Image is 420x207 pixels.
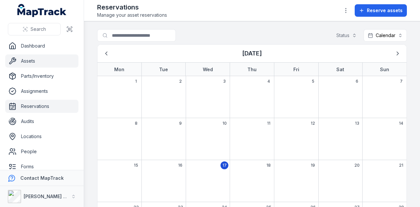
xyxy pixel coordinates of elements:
[311,121,315,126] span: 12
[380,67,389,72] strong: Sun
[354,163,360,168] span: 20
[223,79,226,84] span: 3
[134,163,138,168] span: 15
[399,163,403,168] span: 21
[312,79,314,84] span: 5
[5,160,78,173] a: Forms
[399,121,403,126] span: 14
[20,175,64,181] strong: Contact MapTrack
[355,4,407,17] button: Reserve assets
[100,47,113,60] button: Previous
[267,121,270,126] span: 11
[5,130,78,143] a: Locations
[114,67,124,72] strong: Mon
[8,23,61,35] button: Search
[179,121,182,126] span: 9
[203,67,213,72] strong: Wed
[31,26,46,32] span: Search
[364,29,407,42] button: Calendar
[222,163,227,168] span: 17
[311,163,315,168] span: 19
[97,3,167,12] h2: Reservations
[5,100,78,113] a: Reservations
[293,67,299,72] strong: Fri
[5,115,78,128] a: Audits
[332,29,361,42] button: Status
[5,85,78,98] a: Assignments
[391,47,404,60] button: Next
[267,79,270,84] span: 4
[266,163,271,168] span: 18
[159,67,168,72] strong: Tue
[400,79,403,84] span: 7
[5,145,78,158] a: People
[5,54,78,68] a: Assets
[178,163,182,168] span: 16
[97,12,167,18] span: Manage your asset reservations
[5,39,78,52] a: Dashboard
[222,121,227,126] span: 10
[135,79,137,84] span: 1
[356,79,358,84] span: 6
[242,49,262,58] h3: [DATE]
[179,79,182,84] span: 2
[24,194,77,199] strong: [PERSON_NAME] Group
[135,121,137,126] span: 8
[5,70,78,83] a: Parts/Inventory
[336,67,344,72] strong: Sat
[355,121,359,126] span: 13
[17,4,67,17] a: MapTrack
[247,67,257,72] strong: Thu
[367,7,403,14] span: Reserve assets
